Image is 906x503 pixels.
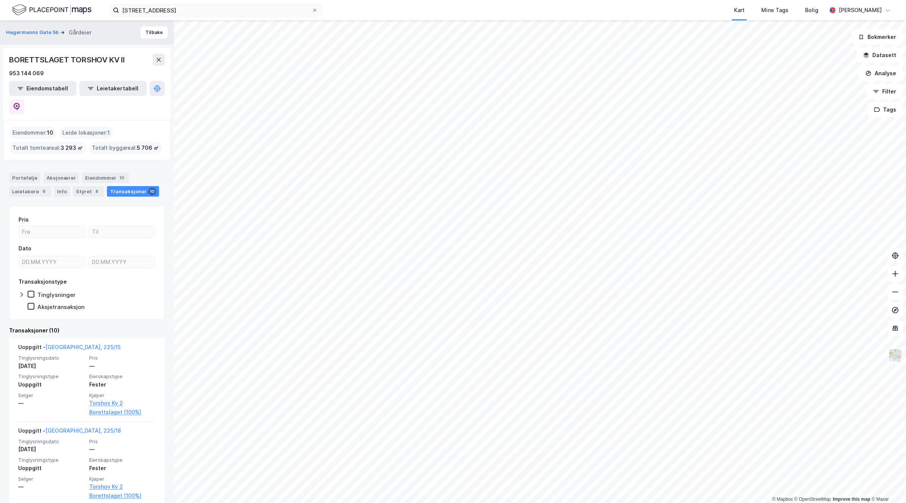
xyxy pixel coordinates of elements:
a: Improve this map [833,497,870,502]
div: Aksjonærer [43,172,79,183]
button: Datasett [857,48,903,63]
div: Info [54,186,70,197]
button: Tilbake [141,26,168,39]
span: Kjøper [89,476,156,482]
div: [DATE] [18,445,85,454]
input: DD.MM.YYYY [89,256,155,268]
a: Torshov Kv 2 Borettslaget (100%) [89,399,156,417]
div: Eiendommer [82,172,129,183]
img: Z [888,348,903,363]
div: Uoppgitt [18,464,85,473]
div: Kart [734,6,745,15]
input: DD.MM.YYYY [19,256,85,268]
div: Aksjetransaksjon [37,303,85,310]
div: 10 [118,174,126,182]
div: Uoppgitt [18,380,85,389]
button: Filter [867,84,903,99]
span: 1 [107,128,110,137]
a: [GEOGRAPHIC_DATA], 225/18 [45,427,121,434]
div: Pris [19,215,29,224]
span: Tinglysningsdato [18,438,85,445]
span: Pris [89,355,156,361]
div: — [18,482,85,491]
div: Leide lokasjoner : [59,127,113,139]
div: Uoppgitt - [18,343,121,355]
span: Selger [18,392,85,399]
div: — [89,362,156,371]
span: Tinglysningsdato [18,355,85,361]
div: 10 [148,188,156,195]
div: Eiendommer : [9,127,56,139]
div: Transaksjoner [107,186,159,197]
div: [PERSON_NAME] [839,6,882,15]
span: Kjøper [89,392,156,399]
button: Bokmerker [852,29,903,45]
span: 3 293 ㎡ [60,143,83,152]
div: Mine Tags [761,6,788,15]
span: Tinglysningstype [18,373,85,380]
div: Portefølje [9,172,40,183]
input: Søk på adresse, matrikkel, gårdeiere, leietakere eller personer [119,5,312,16]
div: Fester [89,464,156,473]
button: Leietakertabell [79,81,147,96]
div: Transaksjonstype [19,277,67,286]
span: 10 [47,128,53,137]
div: Fester [89,380,156,389]
div: [DATE] [18,362,85,371]
div: Dato [19,244,31,253]
div: BORETTSLAGET TORSHOV KV II [9,54,126,66]
a: Torshov Kv 2 Borettslaget (100%) [89,482,156,500]
img: logo.f888ab2527a4732fd821a326f86c7f29.svg [12,3,91,17]
div: Bolig [805,6,818,15]
div: Styret [73,186,104,197]
button: Analyse [859,66,903,81]
div: Transaksjoner (10) [9,326,165,335]
input: Til [89,226,155,238]
span: Pris [89,438,156,445]
div: 953 144 069 [9,69,44,78]
button: Hegermanns Gate 5b [6,29,60,36]
div: Totalt byggareal : [89,142,162,154]
div: Gårdeier [69,28,91,37]
span: Tinglysningstype [18,457,85,463]
button: Tags [868,102,903,117]
a: Mapbox [772,497,793,502]
div: — [89,445,156,454]
div: Tinglysninger [37,291,76,298]
a: OpenStreetMap [794,497,831,502]
div: 8 [93,188,101,195]
iframe: Chat Widget [868,467,906,503]
span: 5 706 ㎡ [137,143,159,152]
span: Selger [18,476,85,482]
div: Uoppgitt - [18,426,121,438]
div: Totalt tomteareal : [9,142,86,154]
span: Eierskapstype [89,457,156,463]
span: Eierskapstype [89,373,156,380]
div: 6 [40,188,48,195]
a: [GEOGRAPHIC_DATA], 225/15 [45,344,121,350]
button: Eiendomstabell [9,81,76,96]
div: — [18,399,85,408]
input: Fra [19,226,85,238]
div: Leietakere [9,186,51,197]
